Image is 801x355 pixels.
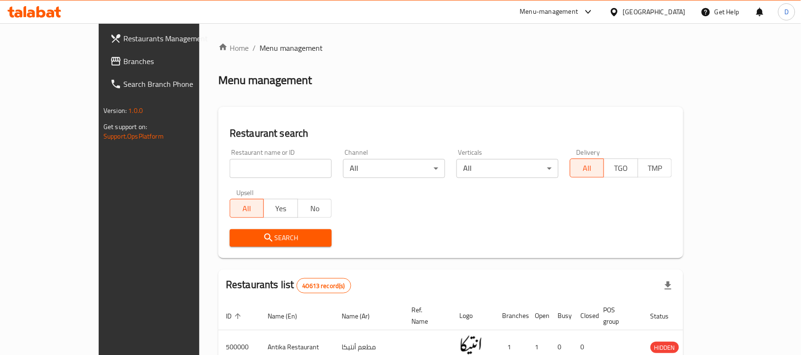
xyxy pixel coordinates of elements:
span: TMP [642,161,668,175]
span: Menu management [260,42,323,54]
span: Name (Ar) [342,310,382,322]
span: POS group [604,304,632,327]
button: Yes [263,199,298,218]
div: All [343,159,445,178]
h2: Menu management [218,73,312,88]
button: Search [230,229,332,247]
span: Status [651,310,681,322]
a: Support.OpsPlatform [103,130,164,142]
span: Ref. Name [411,304,440,327]
a: Home [218,42,249,54]
span: Get support on: [103,121,147,133]
span: ID [226,310,244,322]
h2: Restaurants list [226,278,351,293]
a: Restaurants Management [102,27,233,50]
span: D [784,7,789,17]
div: Total records count [297,278,351,293]
label: Delivery [577,149,600,156]
button: All [570,159,604,177]
div: All [456,159,559,178]
span: TGO [608,161,634,175]
span: Branches [123,56,225,67]
span: HIDDEN [651,342,679,353]
span: Search Branch Phone [123,78,225,90]
span: All [234,202,260,215]
div: HIDDEN [651,342,679,353]
a: Search Branch Phone [102,73,233,95]
span: Version: [103,104,127,117]
li: / [252,42,256,54]
div: [GEOGRAPHIC_DATA] [623,7,686,17]
label: Upsell [236,189,254,196]
span: Yes [268,202,294,215]
input: Search for restaurant name or ID.. [230,159,332,178]
a: Branches [102,50,233,73]
th: Branches [494,301,528,330]
button: TGO [604,159,638,177]
th: Open [528,301,550,330]
h2: Restaurant search [230,126,672,140]
th: Busy [550,301,573,330]
div: Export file [657,274,680,297]
button: TMP [638,159,672,177]
th: Closed [573,301,596,330]
span: Restaurants Management [123,33,225,44]
span: 40613 record(s) [297,281,351,290]
span: Search [237,232,324,244]
nav: breadcrumb [218,42,683,54]
span: All [574,161,600,175]
th: Logo [452,301,494,330]
button: No [298,199,332,218]
div: Menu-management [520,6,578,18]
span: 1.0.0 [128,104,143,117]
span: Name (En) [268,310,309,322]
span: No [302,202,328,215]
button: All [230,199,264,218]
